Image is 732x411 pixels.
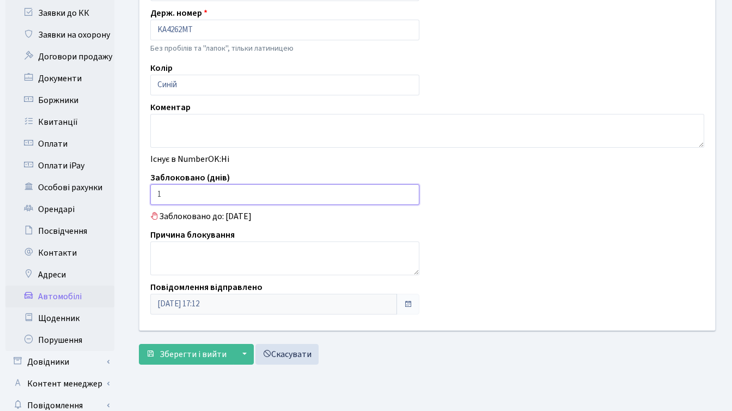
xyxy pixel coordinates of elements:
span: Зберегти і вийти [160,348,227,360]
a: Адреси [5,264,114,286]
a: Посвідчення [5,220,114,242]
p: Без пробілів та "лапок", тільки латиницею [150,43,419,55]
label: Заблоковано (днів) [150,171,230,184]
a: Довідники [5,351,114,373]
a: Контакти [5,242,114,264]
a: Оплати iPay [5,155,114,177]
a: Договори продажу [5,46,114,68]
a: Заявки до КК [5,2,114,24]
a: Заявки на охорону [5,24,114,46]
label: Причина блокування [150,228,235,241]
a: Оплати [5,133,114,155]
a: Квитанції [5,111,114,133]
button: Зберегти і вийти [139,344,234,365]
span: Ні [221,153,229,165]
a: Контент менеджер [5,373,114,395]
a: Особові рахунки [5,177,114,198]
a: Автомобілі [5,286,114,307]
a: Порушення [5,329,114,351]
a: Орендарі [5,198,114,220]
a: Скасувати [255,344,319,365]
label: Держ. номер [150,7,208,20]
label: Колір [150,62,173,75]
a: Боржники [5,89,114,111]
label: Повідомлення відправлено [150,281,263,294]
div: Існує в NumberOK: [142,153,712,166]
a: Щоденник [5,307,114,329]
label: Коментар [150,101,191,114]
div: Заблоковано до: [DATE] [142,210,712,223]
a: Документи [5,68,114,89]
